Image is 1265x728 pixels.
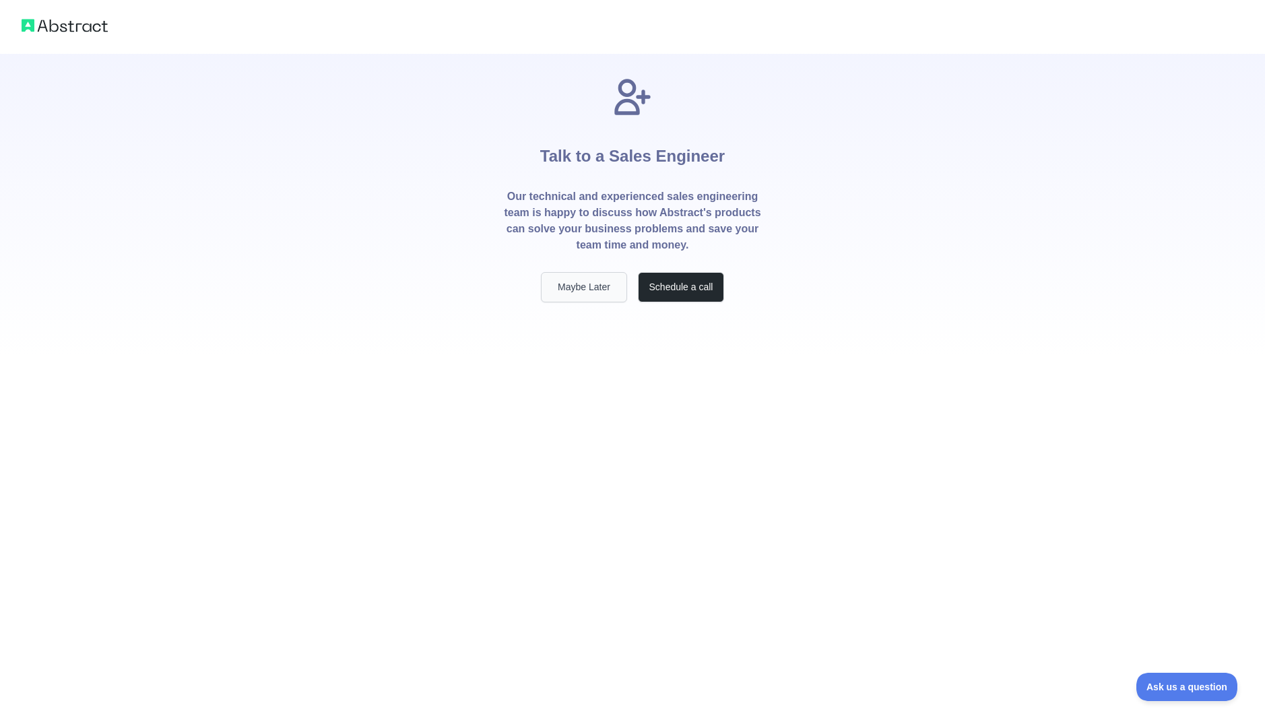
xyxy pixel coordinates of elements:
button: Schedule a call [638,272,724,302]
h1: Talk to a Sales Engineer [540,119,725,189]
img: Abstract logo [22,16,108,35]
iframe: Toggle Customer Support [1136,673,1238,701]
p: Our technical and experienced sales engineering team is happy to discuss how Abstract's products ... [503,189,762,253]
button: Maybe Later [541,272,627,302]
